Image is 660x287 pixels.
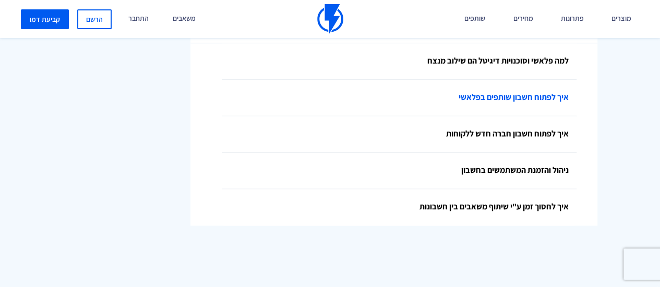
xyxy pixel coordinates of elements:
[21,9,69,29] a: קביעת דמו
[77,9,112,29] a: הרשם
[222,43,577,80] a: למה פלאשי וסוכנויות דיגיטל הם שילוב מנצח
[222,153,577,189] a: ניהול והזמנת המשתמשים בחשבון
[222,189,577,226] a: איך לחסוך זמן ע"י שיתוף משאבים בין חשבונות
[222,116,577,153] a: איך לפתוח חשבון חברה חדש ללקוחות
[222,80,577,116] a: איך לפתוח חשבון שותפים בפלאשי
